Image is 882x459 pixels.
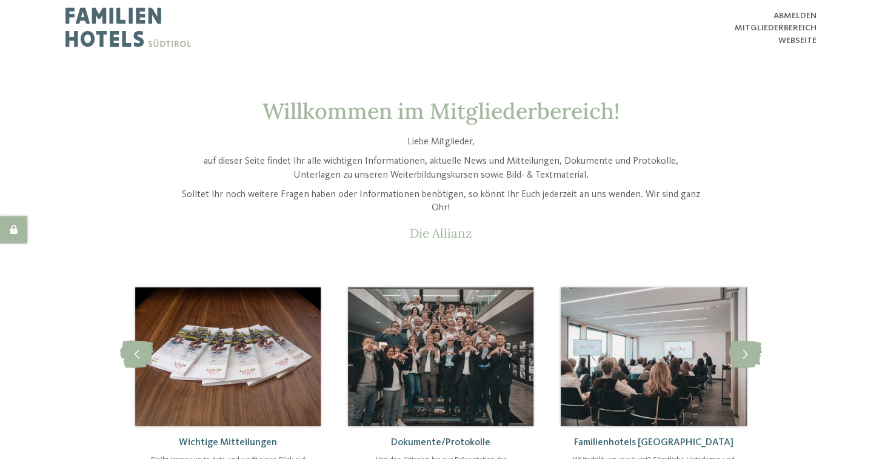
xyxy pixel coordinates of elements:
[348,287,533,426] img: Unser Mitgliederbereich
[778,36,817,45] span: Webseite
[182,155,701,182] p: auf dieser Seite findet Ihr alle wichtigen Informationen, aktuelle News und Mitteilungen, Dokumen...
[574,438,733,447] a: Familienhotels [GEOGRAPHIC_DATA]
[773,12,817,21] a: abmelden
[561,287,747,426] img: Unser Mitgliederbereich
[182,135,701,149] p: Liebe Mitglieder,
[773,12,817,20] span: abmelden
[182,226,701,241] p: Die Allianz
[778,36,817,46] a: Webseite
[262,97,620,125] span: Willkommen im Mitgliederbereich!
[391,438,490,447] a: Dokumente/Protokolle
[735,24,817,33] a: Mitgliederbereich
[182,188,701,215] p: Solltet Ihr noch weitere Fragen haben oder Informationen benötigen, so könnt Ihr Euch jederzeit a...
[735,24,817,32] span: Mitgliederbereich
[179,438,277,447] a: Wichtige Mitteilungen
[135,287,321,426] img: Unser Mitgliederbereich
